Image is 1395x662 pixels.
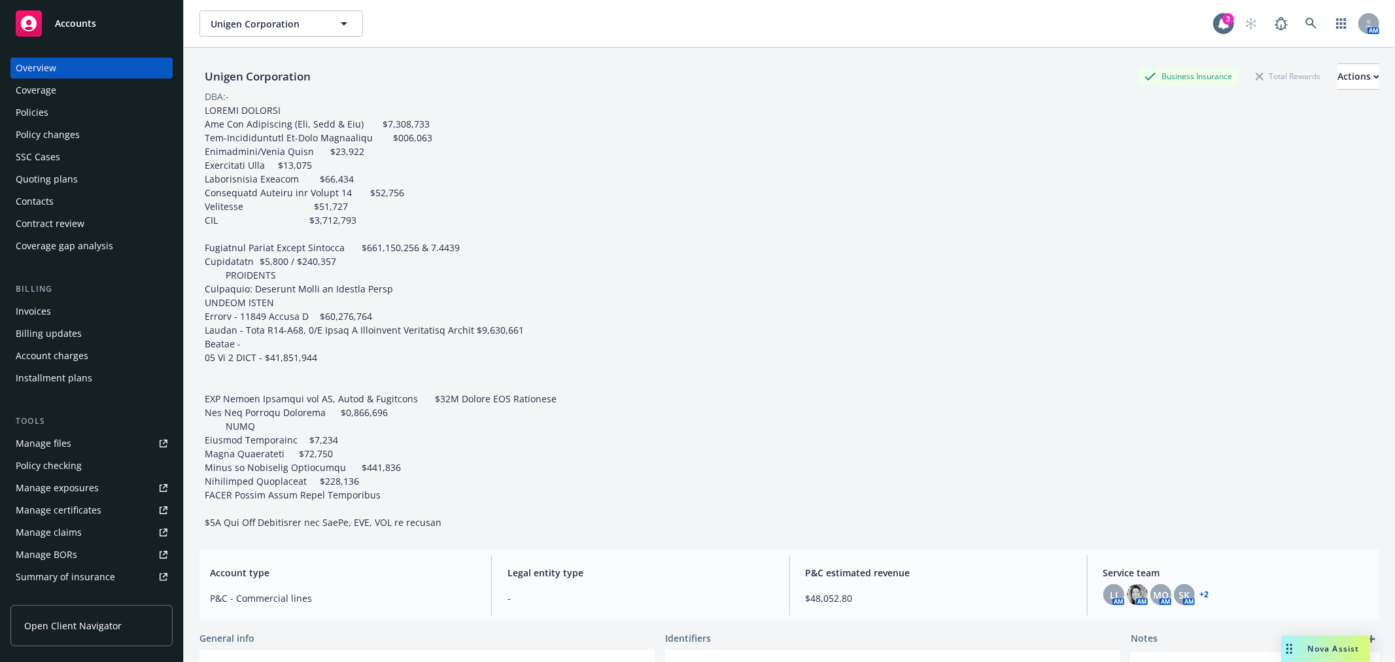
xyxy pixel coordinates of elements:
a: Manage certificates [10,500,173,521]
a: Policy checking [10,455,173,476]
div: Policy changes [16,124,80,145]
a: Installment plans [10,368,173,389]
div: Policy checking [16,455,82,476]
span: Unigen Corporation [211,17,324,31]
button: Nova Assist [1281,636,1370,662]
div: Contacts [16,191,54,212]
a: SSC Cases [10,147,173,167]
div: Manage claims [16,522,82,543]
span: MQ [1153,588,1169,602]
div: Manage BORs [16,544,77,565]
a: Contacts [10,191,173,212]
span: $48,052.80 [806,591,1071,605]
div: Installment plans [16,368,92,389]
a: Manage files [10,433,173,454]
span: Service team [1103,566,1369,580]
a: Invoices [10,301,173,322]
div: Manage exposures [16,478,99,498]
div: Unigen Corporation [199,68,316,85]
div: Actions [1337,64,1379,89]
a: +2 [1200,591,1209,599]
a: Policies [10,102,173,123]
a: Overview [10,58,173,78]
a: Report a Bug [1268,10,1294,37]
a: Quoting plans [10,169,173,190]
div: 3 [1222,13,1234,25]
span: Identifiers [665,631,711,645]
a: Coverage gap analysis [10,235,173,256]
a: Manage claims [10,522,173,543]
div: Policies [16,102,48,123]
a: Search [1298,10,1324,37]
span: Account type [210,566,475,580]
span: Accounts [55,18,96,29]
a: Policy changes [10,124,173,145]
a: Start snowing [1238,10,1264,37]
button: Unigen Corporation [199,10,363,37]
a: Summary of insurance [10,566,173,587]
span: P&C - Commercial lines [210,591,475,605]
div: Manage files [16,433,71,454]
a: Coverage [10,80,173,101]
img: photo [1127,584,1148,605]
span: LI [1110,588,1118,602]
div: SSC Cases [16,147,60,167]
div: Manage certificates [16,500,101,521]
div: Total Rewards [1249,68,1327,84]
div: Account charges [16,345,88,366]
div: Quoting plans [16,169,78,190]
a: Billing updates [10,323,173,344]
span: - [508,591,773,605]
div: Drag to move [1281,636,1298,662]
div: Business Insurance [1138,68,1239,84]
div: Billing updates [16,323,82,344]
a: Account charges [10,345,173,366]
a: Switch app [1328,10,1354,37]
div: Summary of insurance [16,566,115,587]
span: Open Client Navigator [24,619,122,633]
span: General info [199,631,254,645]
span: Notes [1131,631,1158,647]
div: Contract review [16,213,84,234]
a: add [1364,631,1379,647]
div: Overview [16,58,56,78]
div: Tools [10,415,173,428]
div: Coverage gap analysis [16,235,113,256]
span: P&C estimated revenue [806,566,1071,580]
span: SK [1179,588,1190,602]
div: Invoices [16,301,51,322]
span: Legal entity type [508,566,773,580]
a: Manage exposures [10,478,173,498]
a: Manage BORs [10,544,173,565]
div: Billing [10,283,173,296]
div: Coverage [16,80,56,101]
div: DBA: - [205,90,229,103]
a: Contract review [10,213,173,234]
button: Actions [1337,63,1379,90]
span: Nova Assist [1308,643,1360,654]
a: Accounts [10,5,173,42]
span: LOREMI DOLORSI Ame Con Adipiscing (Eli, Sedd & Eiu) $7,308,733 Tem-Incididuntutl Et-Dolo Magnaali... [205,104,557,529]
